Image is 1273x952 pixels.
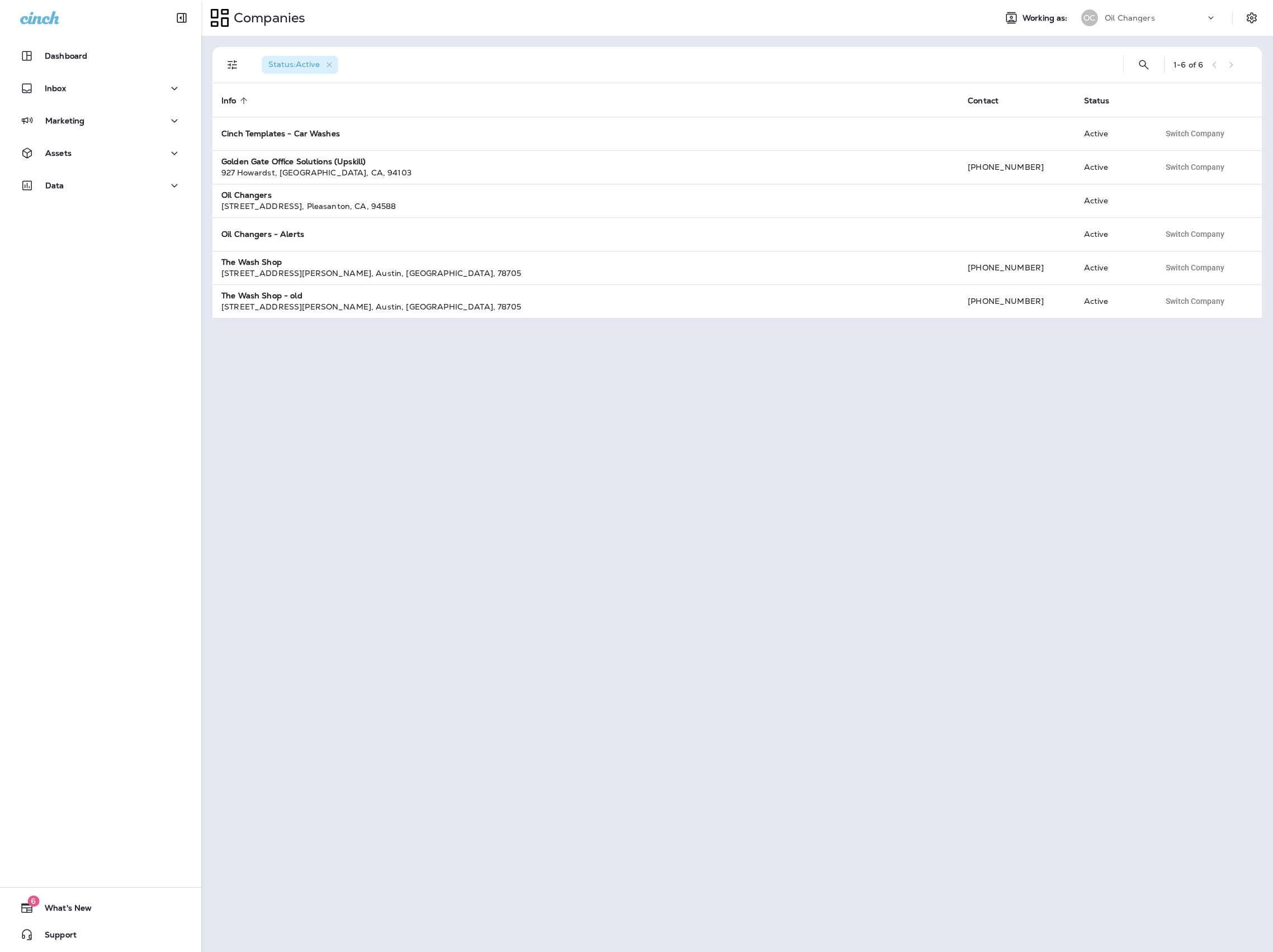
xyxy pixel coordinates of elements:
[1166,297,1224,305] span: Switch Company
[1160,293,1231,310] button: Switch Company
[221,301,950,312] div: [STREET_ADDRESS][PERSON_NAME] , Austin , [GEOGRAPHIC_DATA] , 78705
[1242,8,1262,28] button: Settings
[229,9,305,26] p: Companies
[221,291,302,301] strong: The Wash Shop - old
[11,174,190,197] button: Data
[11,924,190,946] button: Support
[959,284,1075,318] td: [PHONE_NUMBER]
[45,149,72,158] p: Assets
[45,116,84,125] p: Marketing
[11,142,190,164] button: Assets
[1105,13,1155,22] p: Oil Changers
[221,54,244,76] button: Filters
[221,268,950,279] div: [STREET_ADDRESS][PERSON_NAME] , Austin , [GEOGRAPHIC_DATA] , 78705
[221,96,236,106] span: Info
[45,181,64,190] p: Data
[34,930,77,944] span: Support
[1084,96,1124,106] span: Status
[1023,13,1070,23] span: Working as:
[221,201,950,212] div: [STREET_ADDRESS] , Pleasanton , CA , 94588
[1166,230,1224,238] span: Switch Company
[1160,259,1231,276] button: Switch Company
[45,51,87,60] p: Dashboard
[45,84,66,93] p: Inbox
[27,896,39,907] span: 6
[166,7,197,29] button: Collapse Sidebar
[11,110,190,132] button: Marketing
[221,128,340,139] strong: Cinch Templates - Car Washes
[11,77,190,99] button: Inbox
[221,190,272,200] strong: Oil Changers
[1173,60,1203,69] div: 1 - 6 of 6
[221,257,282,267] strong: The Wash Shop
[1075,251,1151,284] td: Active
[221,156,366,166] strong: Golden Gate Office Solutions (Upskill)
[1075,217,1151,251] td: Active
[268,59,320,69] span: Status : Active
[34,903,92,917] span: What's New
[1160,159,1231,175] button: Switch Company
[959,150,1075,184] td: [PHONE_NUMBER]
[1081,9,1098,26] div: OC
[1075,150,1151,184] td: Active
[1166,163,1224,171] span: Switch Company
[1160,226,1231,242] button: Switch Company
[1160,125,1231,142] button: Switch Company
[1084,96,1110,106] span: Status
[221,96,251,106] span: Info
[262,56,338,74] div: Status:Active
[1166,130,1224,137] span: Switch Company
[1075,184,1151,217] td: Active
[968,96,1013,106] span: Contact
[1133,54,1155,76] button: Search Companies
[221,229,304,239] strong: Oil Changers - Alerts
[1075,117,1151,150] td: Active
[1166,264,1224,272] span: Switch Company
[968,96,998,106] span: Contact
[11,897,190,919] button: 6What's New
[11,45,190,67] button: Dashboard
[221,167,950,178] div: 927 Howardst , [GEOGRAPHIC_DATA] , CA , 94103
[1075,284,1151,318] td: Active
[959,251,1075,284] td: [PHONE_NUMBER]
